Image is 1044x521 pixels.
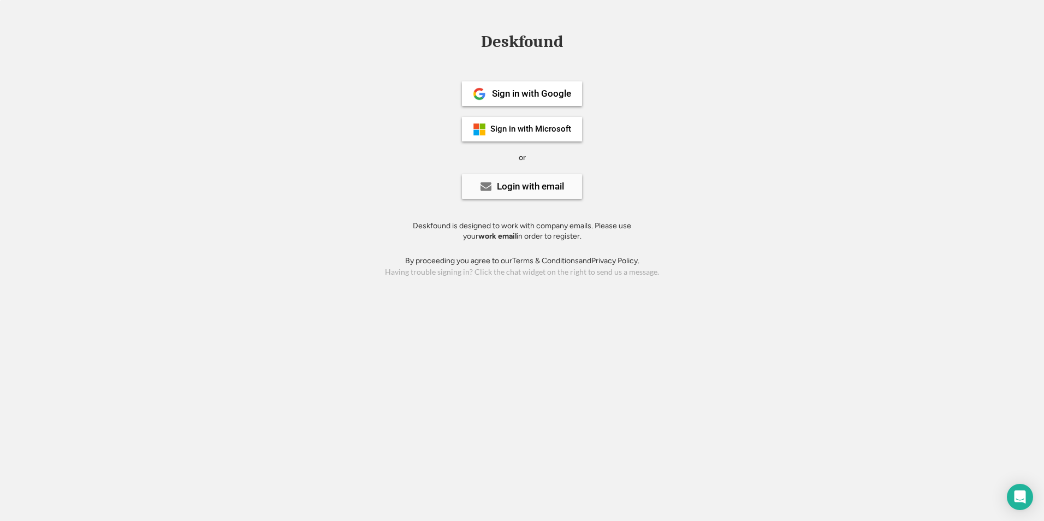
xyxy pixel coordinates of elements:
[478,232,517,241] strong: work email
[405,256,639,267] div: By proceeding you agree to our and
[512,256,579,265] a: Terms & Conditions
[1007,484,1033,510] div: Open Intercom Messenger
[591,256,639,265] a: Privacy Policy.
[497,182,564,191] div: Login with email
[519,152,526,163] div: or
[399,221,645,242] div: Deskfound is designed to work with company emails. Please use your in order to register.
[473,123,486,136] img: ms-symbollockup_mssymbol_19.png
[476,33,568,50] div: Deskfound
[492,89,571,98] div: Sign in with Google
[473,87,486,100] img: 1024px-Google__G__Logo.svg.png
[490,125,571,133] div: Sign in with Microsoft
